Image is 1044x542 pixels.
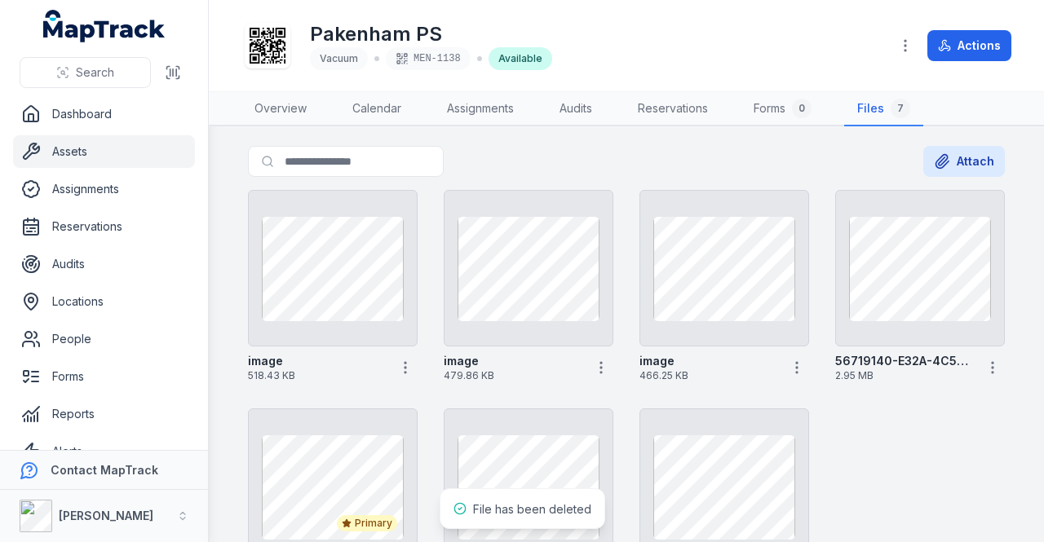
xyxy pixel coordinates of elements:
a: Files7 [844,92,923,126]
div: 7 [891,99,910,118]
a: Overview [241,92,320,126]
button: Attach [923,146,1005,177]
span: 518.43 KB [248,369,387,382]
div: 0 [792,99,812,118]
a: Assignments [434,92,527,126]
a: Forms0 [741,92,825,126]
strong: image [639,353,675,369]
a: Audits [546,92,605,126]
strong: image [248,353,283,369]
a: MapTrack [43,10,166,42]
a: Calendar [339,92,414,126]
span: Vacuum [320,52,358,64]
strong: 56719140-E32A-4C54-9468-874009125C82 [835,353,974,369]
div: Primary [337,515,397,531]
span: 466.25 KB [639,369,778,382]
span: 2.95 MB [835,369,974,382]
span: File has been deleted [473,502,591,516]
a: Dashboard [13,98,195,130]
a: Assets [13,135,195,168]
button: Search [20,57,151,88]
a: Reports [13,398,195,430]
div: MEN-1138 [386,47,471,70]
button: Actions [927,30,1011,61]
a: Audits [13,248,195,280]
a: Alerts [13,435,195,468]
a: People [13,323,195,355]
a: Reservations [13,210,195,243]
a: Assignments [13,173,195,205]
a: Locations [13,285,195,318]
strong: Contact MapTrack [51,463,158,477]
a: Reservations [625,92,721,126]
strong: [PERSON_NAME] [59,509,153,522]
span: 479.86 KB [444,369,582,382]
div: Available [489,47,552,70]
a: Forms [13,360,195,393]
h1: Pakenham PS [310,21,552,47]
span: Search [76,64,114,81]
strong: image [444,353,479,369]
